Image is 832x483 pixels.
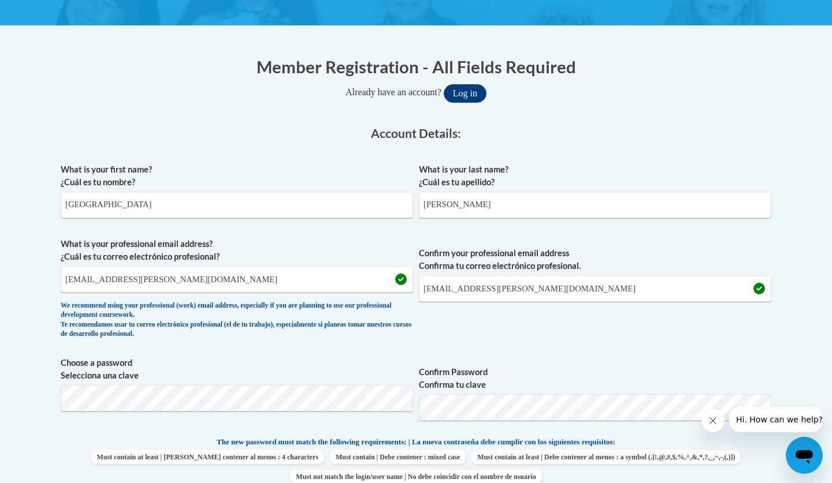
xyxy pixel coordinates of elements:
span: Already have an account? [346,87,441,97]
input: Metadata input [61,192,413,218]
label: Confirm your professional email address Confirma tu correo electrónico profesional. [419,247,771,272]
button: Log in [444,84,486,103]
label: What is your professional email address? ¿Cuál es tu correo electrónico profesional? [61,238,413,263]
iframe: Button to launch messaging window [786,437,823,474]
input: Metadata input [61,266,413,293]
label: Confirm Password Confirma tu clave [419,366,771,391]
div: We recommend using your professional (work) email address, especially if you are planning to use ... [61,301,413,339]
span: Must contain | Debe contener : mixed case [330,450,466,464]
span: The new password must match the following requirements: | La nueva contraseña debe cumplir con lo... [217,437,615,447]
input: Required [419,275,771,302]
span: Account Details: [371,126,461,140]
label: What is your first name? ¿Cuál es tu nombre? [61,163,413,189]
iframe: Close message [701,409,725,432]
input: Metadata input [419,192,771,218]
h1: Member Registration - All Fields Required [61,55,771,78]
span: Must contain at least | [PERSON_NAME] contener al menos : 4 characters [91,450,324,464]
span: Must contain at least | Debe contener al menos : a symbol (.[!,@,#,$,%,^,&,*,?,_,~,-,(,)]) [471,450,741,464]
label: What is your last name? ¿Cuál es tu apellido? [419,163,771,189]
label: Choose a password Selecciona una clave [61,357,413,382]
iframe: Message from company [729,407,823,432]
